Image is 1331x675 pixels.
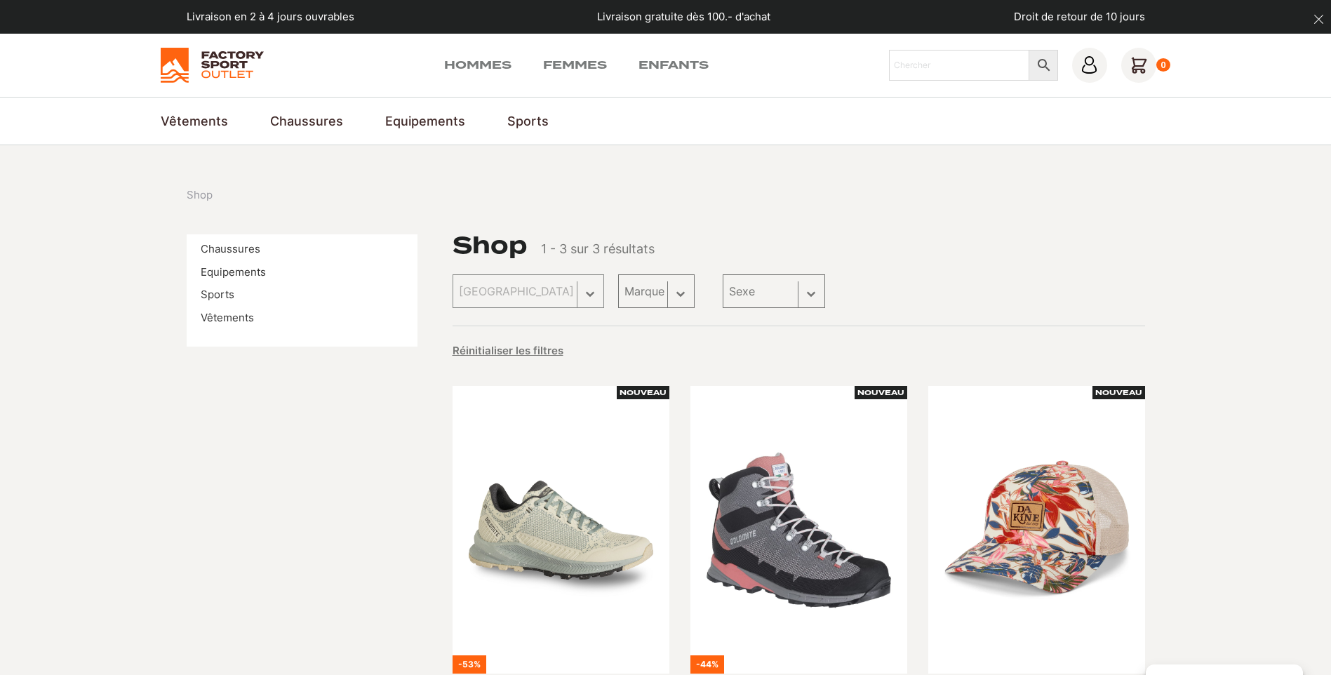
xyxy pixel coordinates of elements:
a: Hommes [444,57,511,74]
a: Sports [507,112,549,131]
nav: breadcrumbs [187,187,213,203]
a: Equipements [385,112,465,131]
button: dismiss [1306,7,1331,32]
p: Droit de retour de 10 jours [1014,9,1145,25]
div: 0 [1156,58,1171,72]
a: Vêtements [161,112,228,131]
h1: Shop [453,234,527,257]
a: Femmes [543,57,607,74]
a: Chaussures [201,242,260,255]
a: Equipements [201,265,266,279]
p: Livraison gratuite dès 100.- d'achat [597,9,770,25]
a: Sports [201,288,234,301]
span: Shop [187,187,213,203]
input: Chercher [889,50,1029,81]
a: Enfants [638,57,709,74]
img: Factory Sport Outlet [161,48,264,83]
a: Chaussures [270,112,343,131]
p: Livraison en 2 à 4 jours ouvrables [187,9,354,25]
a: Vêtements [201,311,254,324]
